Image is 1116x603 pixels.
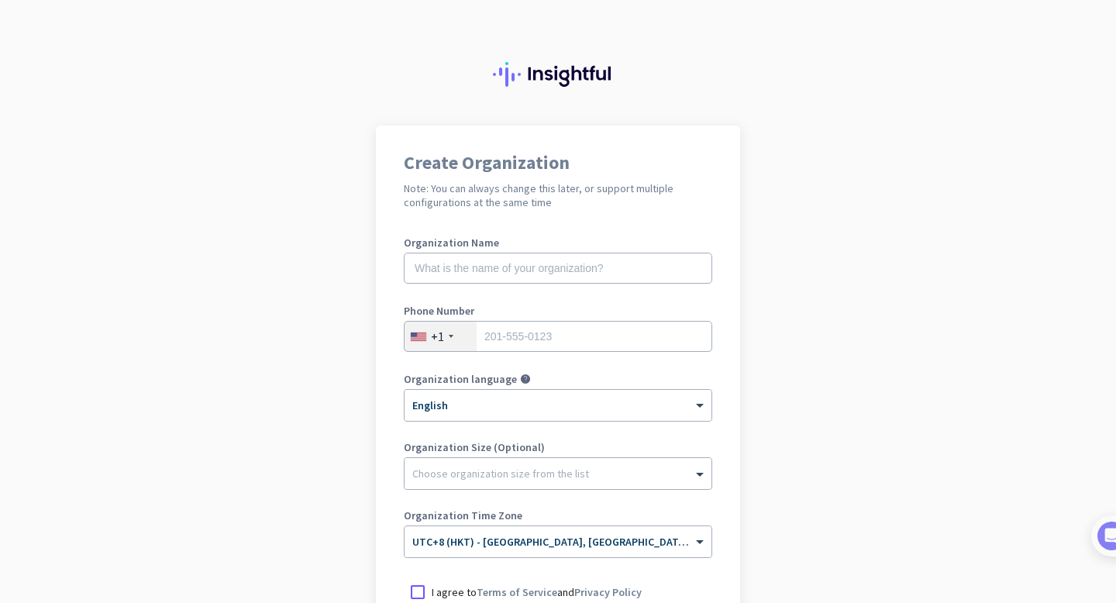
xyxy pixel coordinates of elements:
[477,585,557,599] a: Terms of Service
[404,321,712,352] input: 201-555-0123
[404,442,712,453] label: Organization Size (Optional)
[404,253,712,284] input: What is the name of your organization?
[431,329,444,344] div: +1
[404,237,712,248] label: Organization Name
[574,585,642,599] a: Privacy Policy
[404,510,712,521] label: Organization Time Zone
[404,181,712,209] h2: Note: You can always change this later, or support multiple configurations at the same time
[404,153,712,172] h1: Create Organization
[404,374,517,384] label: Organization language
[404,305,712,316] label: Phone Number
[520,374,531,384] i: help
[493,62,623,87] img: Insightful
[432,584,642,600] p: I agree to and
